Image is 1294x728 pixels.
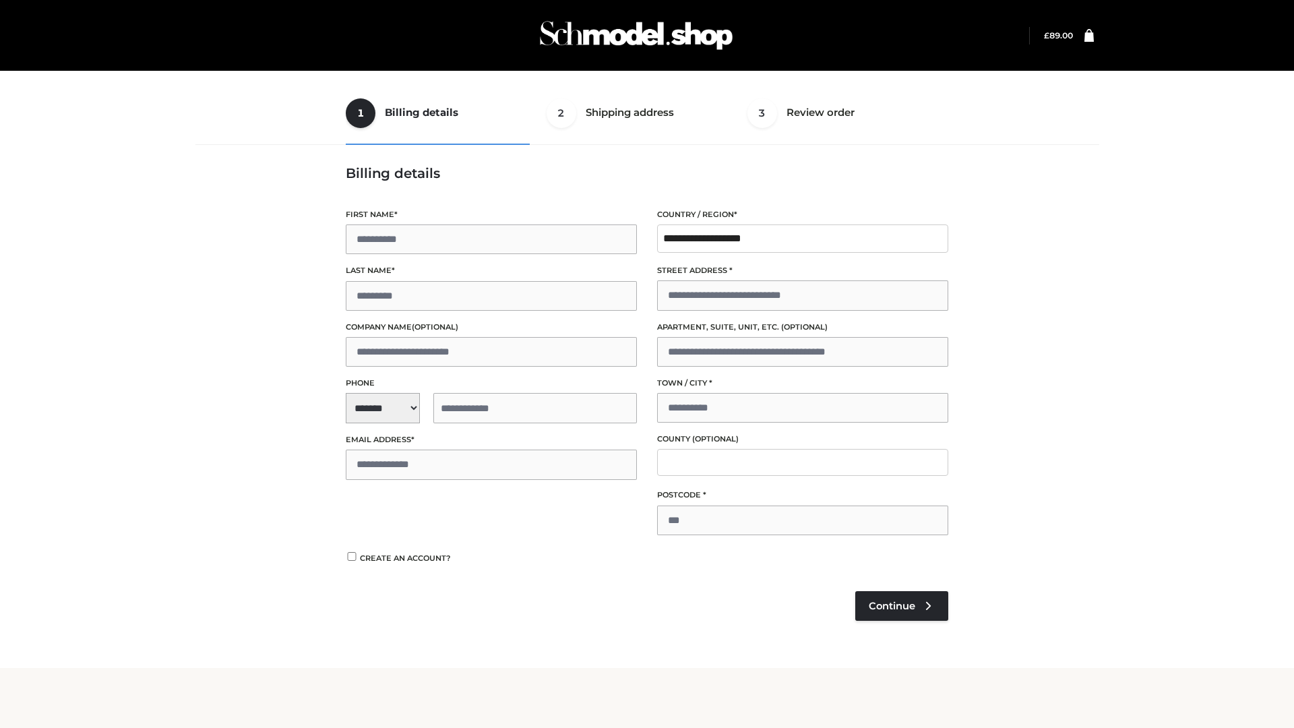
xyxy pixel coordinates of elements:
[1044,30,1073,40] bdi: 89.00
[346,552,358,561] input: Create an account?
[346,165,948,181] h3: Billing details
[412,322,458,332] span: (optional)
[657,489,948,502] label: Postcode
[346,208,637,221] label: First name
[657,264,948,277] label: Street address
[692,434,739,444] span: (optional)
[657,321,948,334] label: Apartment, suite, unit, etc.
[535,9,737,62] img: Schmodel Admin 964
[346,377,637,390] label: Phone
[346,433,637,446] label: Email address
[1044,30,1049,40] span: £
[657,208,948,221] label: Country / Region
[855,591,948,621] a: Continue
[657,377,948,390] label: Town / City
[1044,30,1073,40] a: £89.00
[781,322,828,332] span: (optional)
[346,264,637,277] label: Last name
[869,600,915,612] span: Continue
[657,433,948,446] label: County
[360,553,451,563] span: Create an account?
[346,321,637,334] label: Company name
